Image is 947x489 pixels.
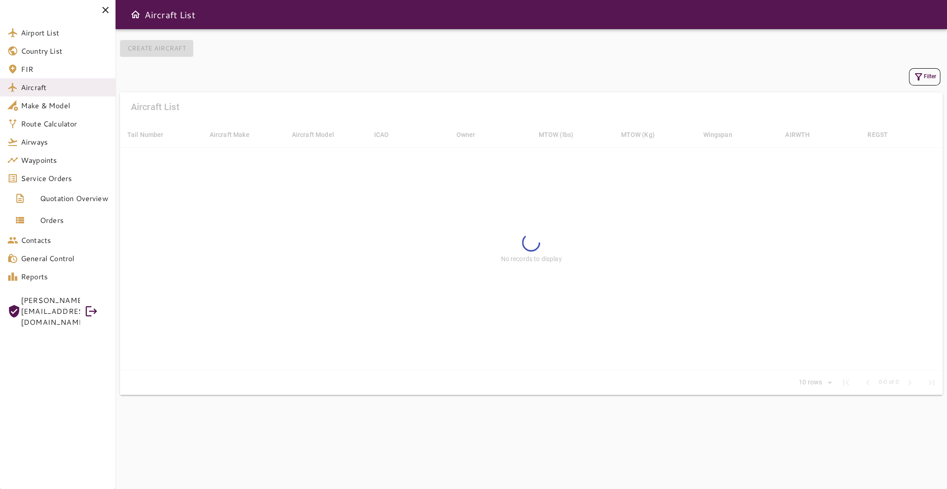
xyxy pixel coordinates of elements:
span: FIR [21,64,108,75]
span: [PERSON_NAME][EMAIL_ADDRESS][DOMAIN_NAME] [21,295,80,328]
span: Route Calculator [21,118,108,129]
span: Aircraft [21,82,108,93]
span: Quotation Overview [40,193,108,204]
span: Country List [21,45,108,56]
h6: Aircraft List [145,7,195,22]
span: Orders [40,215,108,226]
button: Open drawer [126,5,145,24]
span: Reports [21,271,108,282]
button: Filter [909,68,940,86]
span: Waypoints [21,155,108,166]
span: Airways [21,136,108,147]
span: General Control [21,253,108,264]
span: Airport List [21,27,108,38]
span: Make & Model [21,100,108,111]
span: Contacts [21,235,108,246]
span: Service Orders [21,173,108,184]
